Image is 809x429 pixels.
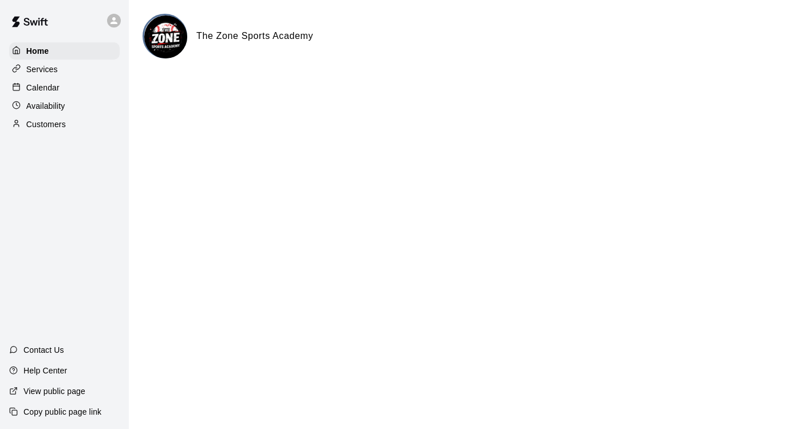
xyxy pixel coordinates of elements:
[23,344,64,356] p: Contact Us
[9,116,120,133] a: Customers
[26,64,58,75] p: Services
[26,45,49,57] p: Home
[26,82,60,93] p: Calendar
[9,42,120,60] a: Home
[23,365,67,376] p: Help Center
[9,97,120,115] a: Availability
[9,79,120,96] a: Calendar
[144,15,187,58] img: The Zone Sports Academy logo
[196,29,313,44] h6: The Zone Sports Academy
[23,406,101,418] p: Copy public page link
[23,385,85,397] p: View public page
[9,61,120,78] a: Services
[26,100,65,112] p: Availability
[26,119,66,130] p: Customers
